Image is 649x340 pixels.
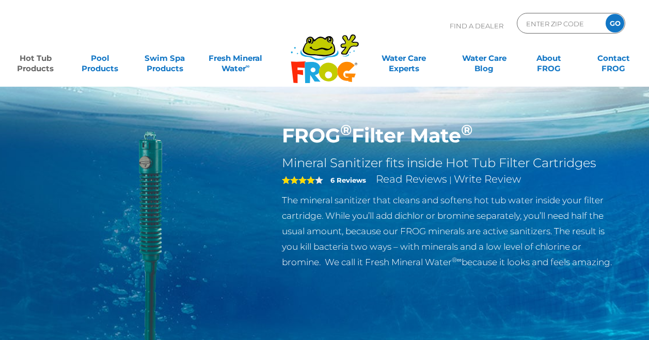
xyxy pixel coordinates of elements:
[282,176,315,184] span: 4
[282,124,619,148] h1: FROG Filter Mate
[452,256,462,264] sup: ®∞
[363,48,445,69] a: Water CareExperts
[285,21,365,84] img: Frog Products Logo
[139,48,189,69] a: Swim SpaProducts
[454,173,521,185] a: Write Review
[282,192,619,270] p: The mineral sanitizer that cleans and softens hot tub water inside your filter cartridge. While y...
[204,48,267,69] a: Fresh MineralWater∞
[449,175,452,185] span: |
[524,48,574,69] a: AboutFROG
[330,176,366,184] strong: 6 Reviews
[606,14,624,33] input: GO
[459,48,509,69] a: Water CareBlog
[75,48,125,69] a: PoolProducts
[376,173,447,185] a: Read Reviews
[282,155,619,171] h2: Mineral Sanitizer fits inside Hot Tub Filter Cartridges
[10,48,60,69] a: Hot TubProducts
[246,62,250,70] sup: ∞
[450,13,503,39] p: Find A Dealer
[340,121,352,139] sup: ®
[461,121,472,139] sup: ®
[589,48,639,69] a: ContactFROG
